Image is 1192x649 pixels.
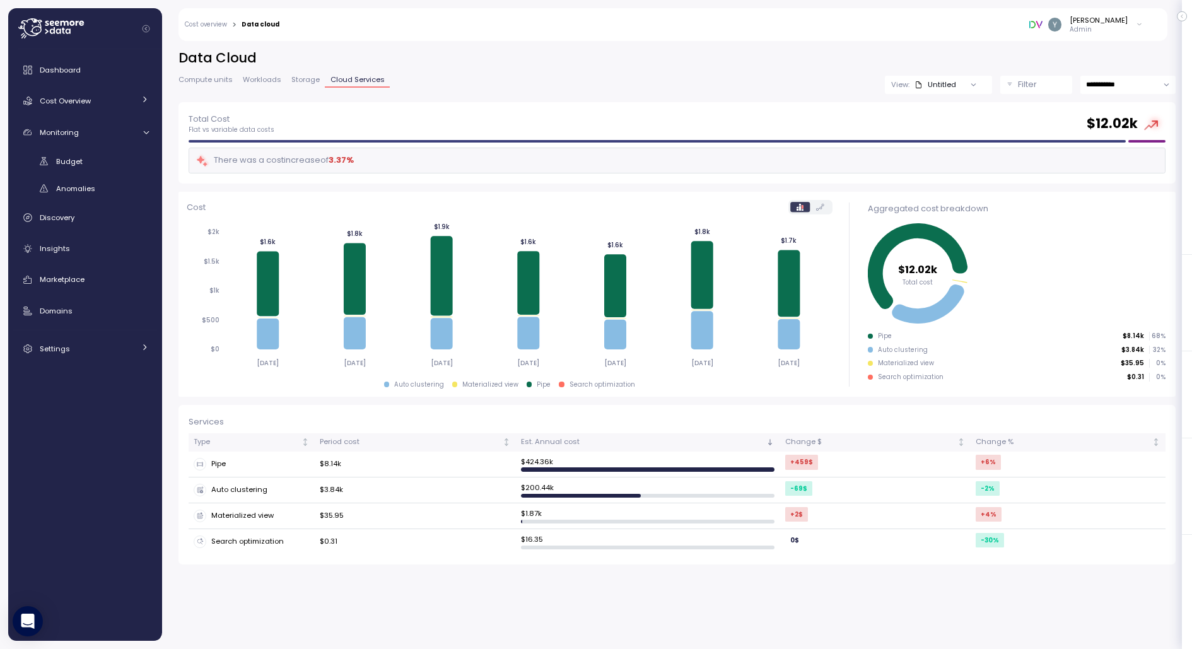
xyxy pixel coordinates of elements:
div: Not sorted [957,438,966,447]
p: 0 % [1150,373,1165,382]
tspan: $12.02k [898,262,938,277]
div: Untitled [914,79,956,90]
tspan: $500 [202,316,219,324]
p: $8.14k [1123,332,1144,341]
span: Settings [40,344,70,354]
tspan: Total cost [903,278,933,286]
td: $0.31 [315,529,516,554]
div: Change % [976,436,1150,448]
div: [PERSON_NAME] [1070,15,1128,25]
div: Auto clustering [194,484,310,496]
p: $3.84k [1121,346,1144,354]
a: Marketplace [13,267,157,293]
td: $ 200.44k [516,477,780,503]
tspan: [DATE] [257,359,279,367]
a: Discovery [13,205,157,230]
a: Domains [13,298,157,324]
p: $0.31 [1127,373,1144,382]
div: +6 % [976,455,1001,469]
a: Monitoring [13,120,157,145]
div: Type [194,436,299,448]
p: 32 % [1150,346,1165,354]
span: Marketplace [40,274,85,284]
div: Data cloud [242,21,279,28]
div: Auto clustering [394,380,444,389]
div: -69 $ [785,481,812,496]
a: Budget [13,151,157,172]
div: Services [189,416,1166,428]
p: View: [891,79,909,90]
th: Period costNot sorted [315,433,516,452]
div: Period cost [320,436,500,448]
p: Cost [187,201,206,214]
tspan: $1.6k [260,238,276,246]
tspan: [DATE] [778,359,800,367]
th: Est. Annual costSorted descending [516,433,780,452]
div: Pipe [878,332,892,341]
div: Search optimization [194,535,310,548]
tspan: $1.5k [204,257,219,266]
span: Domains [40,306,73,316]
tspan: $1.8k [347,230,363,238]
tspan: $0 [211,346,219,354]
span: Budget [56,156,83,167]
a: Cost Overview [13,88,157,114]
div: Aggregated cost breakdown [868,202,1166,215]
p: 68 % [1150,332,1165,341]
h2: $ 12.02k [1087,115,1138,133]
span: Cloud Services [330,76,385,83]
span: Anomalies [56,184,95,194]
div: > [232,21,237,29]
p: Filter [1018,78,1037,91]
div: 0 $ [785,533,804,547]
img: ACg8ocKvqwnLMA34EL5-0z6HW-15kcrLxT5Mmx2M21tMPLYJnykyAQ=s96-c [1048,18,1061,31]
div: Pipe [194,458,310,471]
span: Cost Overview [40,96,91,106]
a: Cost overview [185,21,227,28]
tspan: $1.6k [607,241,623,249]
span: Dashboard [40,65,81,75]
td: $ 1.87k [516,503,780,529]
a: Settings [13,336,157,361]
div: +4 % [976,507,1002,522]
p: 0 % [1150,359,1165,368]
th: Change %Not sorted [971,433,1166,452]
tspan: $1.9k [433,223,449,231]
td: $ 16.35 [516,529,780,554]
img: 6791f8edfa6a2c9608b219b1.PNG [1029,18,1043,31]
tspan: [DATE] [604,359,626,367]
div: 3.37 % [329,154,354,167]
div: There was a cost increase of [196,153,354,168]
span: Storage [291,76,320,83]
tspan: [DATE] [344,359,366,367]
div: Change $ [785,436,955,448]
div: Pipe [537,380,551,389]
tspan: $1.7k [781,237,797,245]
span: Workloads [243,76,281,83]
a: Anomalies [13,178,157,199]
div: -30 % [976,533,1004,547]
div: +459 $ [785,455,818,469]
div: Search optimization [570,380,635,389]
div: Not sorted [301,438,310,447]
div: Filter [1000,76,1072,94]
tspan: $2k [207,228,219,237]
tspan: $1.6k [520,238,536,246]
h2: Data Cloud [178,49,1176,67]
span: Compute units [178,76,233,83]
p: Flat vs variable data costs [189,126,274,134]
tspan: [DATE] [517,359,539,367]
p: Total Cost [189,113,274,126]
th: TypeNot sorted [189,433,315,452]
tspan: [DATE] [691,359,713,367]
div: Not sorted [1152,438,1160,447]
p: Admin [1070,25,1128,34]
span: Discovery [40,213,74,223]
td: $8.14k [315,452,516,477]
div: Est. Annual cost [521,436,764,448]
div: Open Intercom Messenger [13,606,43,636]
span: Insights [40,243,70,254]
th: Change $Not sorted [780,433,970,452]
tspan: $1k [209,287,219,295]
td: $35.95 [315,503,516,529]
